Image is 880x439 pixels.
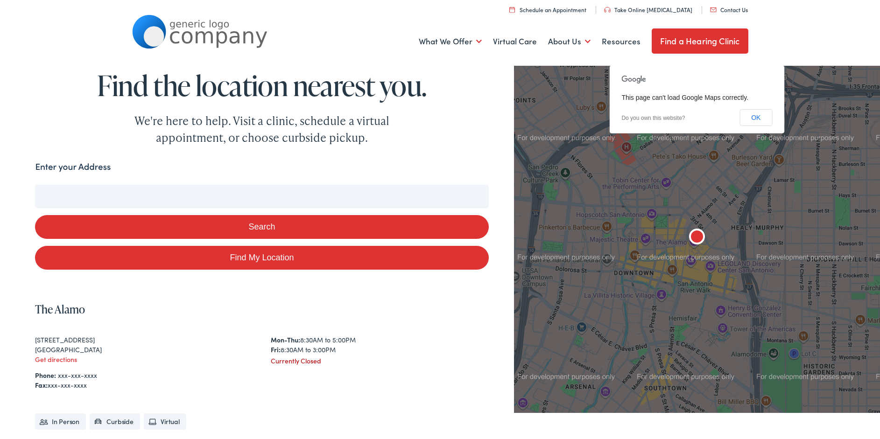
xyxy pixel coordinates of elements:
strong: Fri: [271,345,281,354]
img: utility icon [710,7,717,12]
strong: Phone: [35,370,56,380]
a: About Us [548,24,591,59]
label: Enter your Address [35,160,111,174]
a: xxx-xxx-xxxx [58,370,97,380]
a: Find My Location [35,246,488,270]
li: In Person [35,413,86,430]
div: [STREET_ADDRESS] [35,335,253,345]
li: Virtual [144,413,186,430]
a: Contact Us [710,6,748,14]
a: Do you own this website? [621,115,685,121]
a: Resources [602,24,641,59]
a: Schedule an Appointment [509,6,586,14]
span: This page can't load Google Maps correctly. [621,94,748,101]
button: Search [35,215,488,239]
div: 8:30AM to 5:00PM 8:30AM to 3:00PM [271,335,488,355]
a: The Alamo [35,301,85,317]
div: The Alamo [686,227,708,249]
div: We're here to help. Visit a clinic, schedule a virtual appointment, or choose curbside pickup. [113,112,411,146]
a: Find a Hearing Clinic [652,28,748,54]
div: Currently Closed [271,356,488,366]
a: Virtual Care [493,24,537,59]
div: xxx-xxx-xxxx [35,380,488,390]
button: OK [739,109,772,126]
img: utility icon [604,7,611,13]
img: utility icon [509,7,515,13]
strong: Fax: [35,380,48,390]
a: What We Offer [419,24,482,59]
a: Take Online [MEDICAL_DATA] [604,6,692,14]
div: [GEOGRAPHIC_DATA] [35,345,253,355]
strong: Mon-Thu: [271,335,300,344]
a: Get directions [35,355,77,364]
input: Enter your address or zip code [35,185,488,208]
li: Curbside [90,413,140,430]
h1: Find the location nearest you. [35,70,488,101]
